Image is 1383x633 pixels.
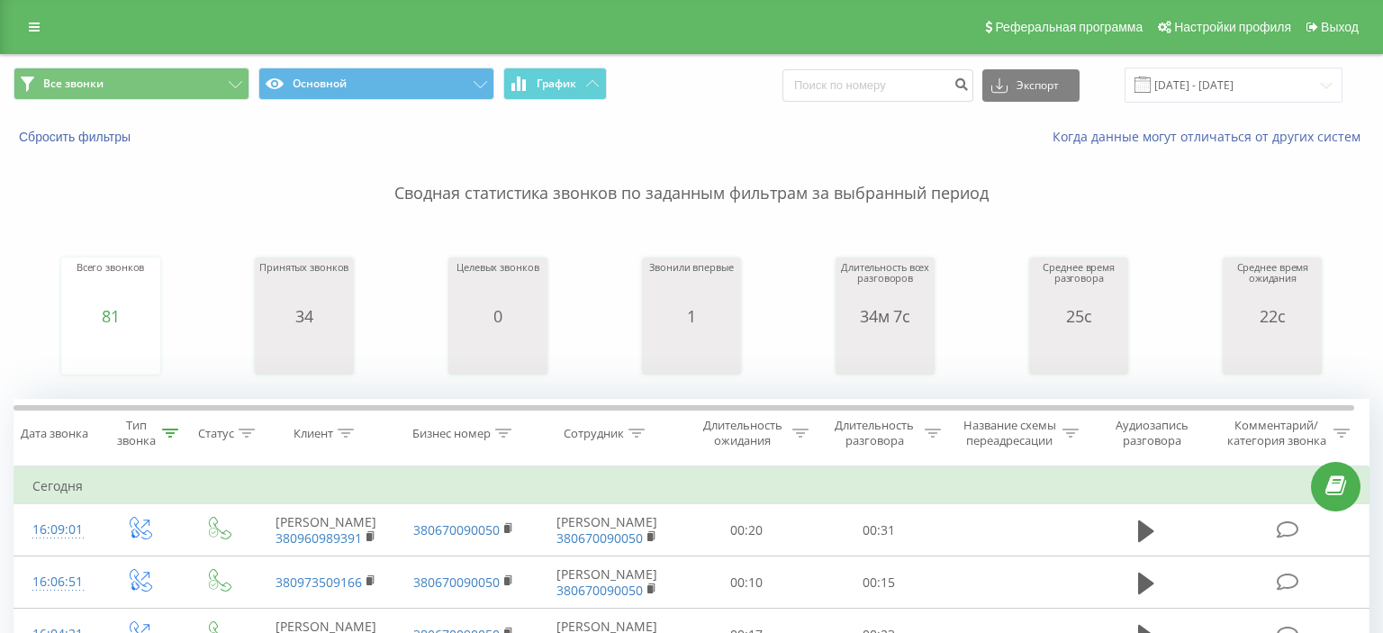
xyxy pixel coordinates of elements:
div: Тип звонка [114,418,158,448]
span: График [537,77,576,90]
td: [PERSON_NAME] [532,556,681,609]
div: Бизнес номер [412,426,491,441]
a: 380973509166 [276,574,362,591]
input: Поиск по номеру [782,69,973,102]
span: Все звонки [43,77,104,91]
button: Экспорт [982,69,1080,102]
div: Сотрудник [564,426,624,441]
div: 22с [1227,307,1317,325]
a: 380670090050 [413,521,500,538]
button: Основной [258,68,494,100]
p: Сводная статистика звонков по заданным фильтрам за выбранный период [14,146,1369,205]
div: 81 [77,307,145,325]
span: Выход [1321,20,1359,34]
div: Принятых звонков [259,262,348,307]
div: 25с [1034,307,1124,325]
td: [PERSON_NAME] [532,504,681,556]
div: 1 [649,307,733,325]
div: Статус [198,426,234,441]
a: Когда данные могут отличаться от других систем [1053,128,1369,145]
div: 16:06:51 [32,565,81,600]
div: Аудиозапись разговора [1099,418,1206,448]
a: 380960989391 [276,529,362,547]
td: 00:31 [813,504,945,556]
td: 00:20 [681,504,813,556]
button: Все звонки [14,68,249,100]
div: Среднее время разговора [1034,262,1124,307]
span: Реферальная программа [995,20,1143,34]
div: Дата звонка [21,426,88,441]
div: 34м 7с [840,307,930,325]
div: 16:09:01 [32,512,81,547]
td: [PERSON_NAME] [258,504,395,556]
td: 00:10 [681,556,813,609]
a: 380670090050 [556,582,643,599]
td: Сегодня [14,468,1369,504]
div: Клиент [294,426,333,441]
button: График [503,68,607,100]
a: 380670090050 [556,529,643,547]
div: Целевых звонков [456,262,538,307]
div: 34 [259,307,348,325]
td: 00:15 [813,556,945,609]
div: Комментарий/категория звонка [1224,418,1329,448]
button: Сбросить фильтры [14,129,140,145]
div: Название схемы переадресации [962,418,1058,448]
a: 380670090050 [413,574,500,591]
div: Среднее время ожидания [1227,262,1317,307]
div: Звонили впервые [649,262,733,307]
div: Длительность ожидания [697,418,788,448]
div: Длительность разговора [829,418,920,448]
span: Настройки профиля [1174,20,1291,34]
div: Длительность всех разговоров [840,262,930,307]
div: Всего звонков [77,262,145,307]
div: 0 [456,307,538,325]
